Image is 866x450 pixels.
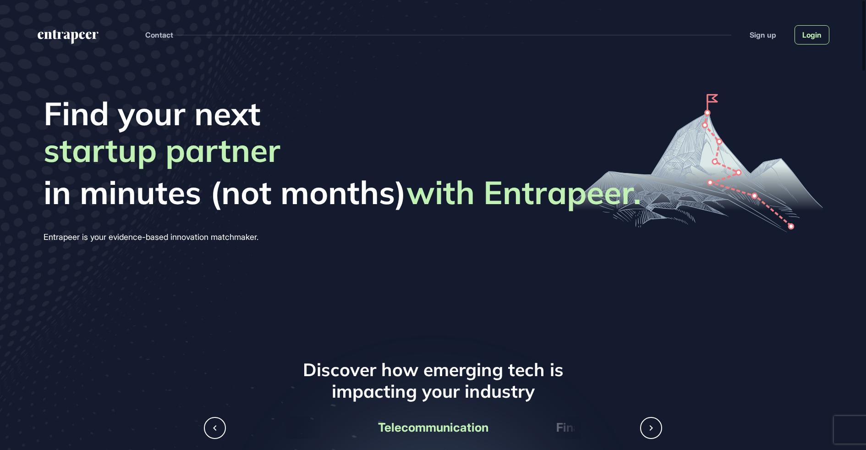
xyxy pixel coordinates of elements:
a: Login [795,25,829,44]
h3: impacting your industry [204,381,662,402]
button: Contact [145,29,173,41]
a: Sign up [750,29,776,40]
span: in minutes (not months) [44,173,641,211]
strong: with Entrapeer. [406,172,641,212]
a: entrapeer-logo [37,30,99,47]
span: startup partner [44,131,280,173]
div: Telecommunication [364,417,502,439]
div: Finance [510,417,647,439]
span: Find your next [44,94,641,133]
div: Entrapeer is your evidence-based innovation matchmaker. [44,230,641,244]
h3: Discover how emerging tech is [204,359,662,381]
